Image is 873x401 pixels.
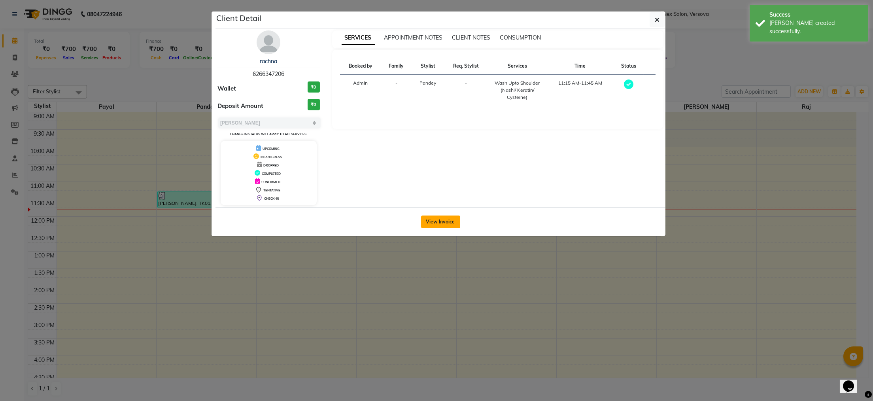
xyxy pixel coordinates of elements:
[421,216,460,228] button: View Invoice
[260,58,277,65] a: rachna
[769,19,862,36] div: Bill created successfully.
[261,155,282,159] span: IN PROGRESS
[419,80,436,86] span: Pandey
[263,147,280,151] span: UPCOMING
[216,12,261,24] h5: Client Detail
[262,172,281,176] span: COMPLETED
[308,81,320,93] h3: ₹0
[340,75,381,106] td: Admin
[308,99,320,110] h3: ₹0
[452,34,491,41] span: CLIENT NOTES
[840,369,865,393] iframe: chat widget
[493,79,542,101] div: Wash Upto Shoulder (Nashi/ Keratin/ Cysteine)
[488,58,547,75] th: Services
[230,132,307,136] small: Change in status will apply to all services.
[340,58,381,75] th: Booked by
[444,75,488,106] td: -
[444,58,488,75] th: Req. Stylist
[217,102,263,111] span: Deposit Amount
[261,180,280,184] span: CONFIRMED
[500,34,541,41] span: CONSUMPTION
[547,58,613,75] th: Time
[769,11,862,19] div: Success
[253,70,284,78] span: 6266347206
[547,75,613,106] td: 11:15 AM-11:45 AM
[613,58,644,75] th: Status
[263,163,279,167] span: DROPPED
[263,188,280,192] span: TENTATIVE
[412,58,444,75] th: Stylist
[381,58,412,75] th: Family
[384,34,443,41] span: APPOINTMENT NOTES
[342,31,375,45] span: SERVICES
[257,30,280,54] img: avatar
[264,197,279,200] span: CHECK-IN
[217,84,236,93] span: Wallet
[381,75,412,106] td: -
